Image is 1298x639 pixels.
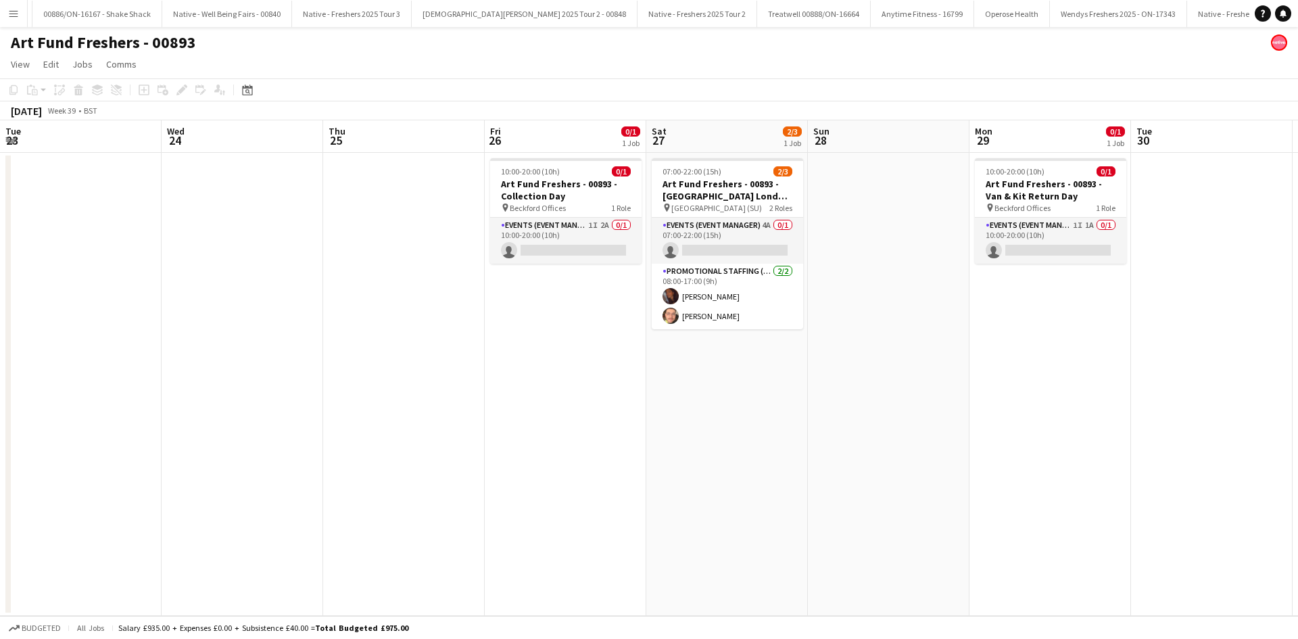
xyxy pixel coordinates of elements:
button: Anytime Fitness - 16799 [871,1,974,27]
a: Jobs [67,55,98,73]
div: [DATE] [11,104,42,118]
a: View [5,55,35,73]
button: Native - Freshers 2025 Tour 2 [638,1,757,27]
h1: Art Fund Freshers - 00893 [11,32,196,53]
button: Operose Health [974,1,1050,27]
span: Edit [43,58,59,70]
button: Native - Well Being Fairs - 00840 [162,1,292,27]
button: Wendys Freshers 2025 - ON-17343 [1050,1,1187,27]
app-user-avatar: native Staffing [1271,34,1287,51]
span: All jobs [74,623,107,633]
button: Native - Freshers 2025 Tour 3 [292,1,412,27]
span: View [11,58,30,70]
div: Salary £935.00 + Expenses £0.00 + Subsistence £40.00 = [118,623,408,633]
span: Comms [106,58,137,70]
button: [DEMOGRAPHIC_DATA][PERSON_NAME] 2025 Tour 2 - 00848 [412,1,638,27]
span: Jobs [72,58,93,70]
button: Treatwell 00888/ON-16664 [757,1,871,27]
button: Budgeted [7,621,63,636]
button: 00886/ON-16167 - Shake Shack [32,1,162,27]
a: Comms [101,55,142,73]
span: Budgeted [22,623,61,633]
a: Edit [38,55,64,73]
span: Total Budgeted £975.00 [315,623,408,633]
div: BST [84,105,97,116]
